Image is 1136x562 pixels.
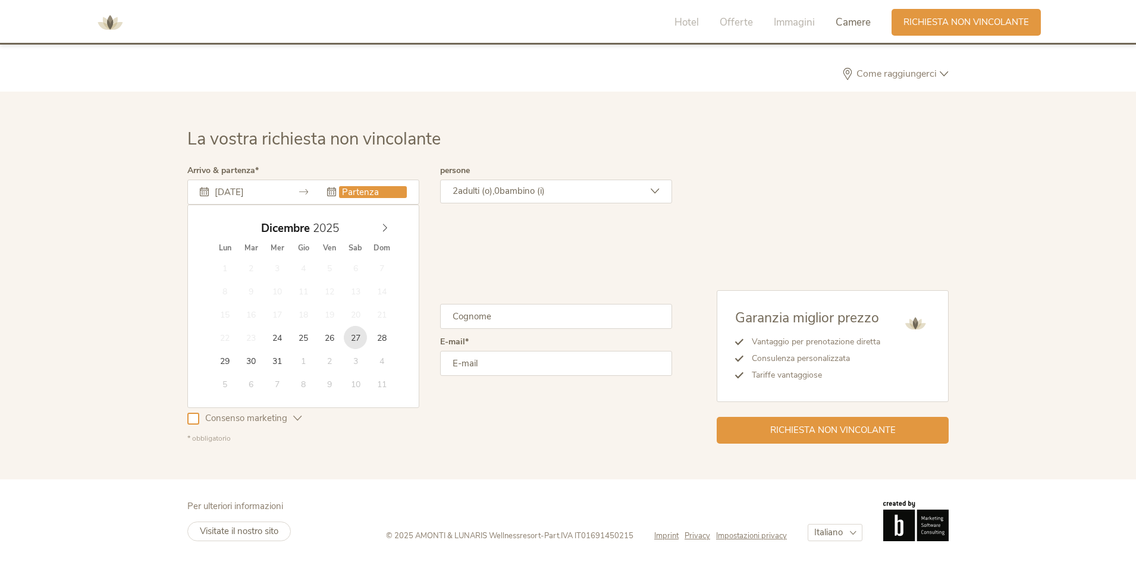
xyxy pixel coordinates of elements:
span: Offerte [720,15,753,29]
span: Gennaio 11, 2026 [370,372,393,395]
span: Dicembre 2, 2025 [240,256,263,280]
span: Camere [836,15,871,29]
span: Garanzia miglior prezzo [735,309,879,327]
span: Dicembre 28, 2025 [370,326,393,349]
span: Dicembre 17, 2025 [265,303,288,326]
a: AMONTI & LUNARIS Wellnessresort [92,18,128,26]
span: Gennaio 1, 2026 [291,349,315,372]
span: Gennaio 2, 2026 [318,349,341,372]
span: Dicembre 6, 2025 [344,256,367,280]
a: Visitate il nostro sito [187,522,291,541]
label: E-mail [440,338,469,346]
label: Arrivo & partenza [187,167,259,175]
span: Dicembre 26, 2025 [318,326,341,349]
a: Imprint [654,530,685,541]
span: Dicembre 3, 2025 [265,256,288,280]
span: Ven [316,244,343,252]
div: * obbligatorio [187,434,672,444]
span: Gennaio 9, 2026 [318,372,341,395]
img: Brandnamic GmbH | Leading Hospitality Solutions [883,501,949,541]
span: Dicembre 25, 2025 [291,326,315,349]
span: Dicembre 16, 2025 [240,303,263,326]
span: Dicembre [261,223,310,234]
span: Dicembre 22, 2025 [214,326,237,349]
span: Dicembre 11, 2025 [291,280,315,303]
span: adulti (o), [458,185,494,197]
span: Dicembre 27, 2025 [344,326,367,349]
span: Dicembre 5, 2025 [318,256,341,280]
span: Immagini [774,15,815,29]
span: Dicembre 1, 2025 [214,256,237,280]
span: Mer [264,244,290,252]
span: Dicembre 20, 2025 [344,303,367,326]
span: - [541,530,544,541]
span: Gennaio 7, 2026 [265,372,288,395]
span: Dicembre 10, 2025 [265,280,288,303]
span: Gennaio 6, 2026 [240,372,263,395]
span: Gennaio 10, 2026 [344,372,367,395]
a: Privacy [685,530,716,541]
span: Dicembre 24, 2025 [265,326,288,349]
span: Gennaio 8, 2026 [291,372,315,395]
span: Gio [290,244,316,252]
span: Dicembre 8, 2025 [214,280,237,303]
span: Per ulteriori informazioni [187,500,283,512]
img: AMONTI & LUNARIS Wellnessresort [92,5,128,40]
span: La vostra richiesta non vincolante [187,127,441,150]
span: Imprint [654,530,679,541]
span: Visitate il nostro sito [200,525,278,537]
input: Year [310,221,349,236]
span: Gennaio 3, 2026 [344,349,367,372]
span: Dicembre 15, 2025 [214,303,237,326]
a: Impostazioni privacy [716,530,787,541]
input: Arrivo [212,186,280,198]
label: persone [440,167,470,175]
span: Dicembre 29, 2025 [214,349,237,372]
span: bambino (i) [500,185,545,197]
span: Gennaio 4, 2026 [370,349,393,372]
span: Mar [238,244,264,252]
span: Dicembre 4, 2025 [291,256,315,280]
span: Richiesta non vincolante [903,16,1029,29]
input: Partenza [339,186,407,198]
span: Dicembre 31, 2025 [265,349,288,372]
span: Come raggiungerci [853,69,940,79]
span: Richiesta non vincolante [770,424,896,437]
li: Consulenza personalizzata [743,350,880,367]
span: © 2025 AMONTI & LUNARIS Wellnessresort [386,530,541,541]
span: Sab [343,244,369,252]
li: Tariffe vantaggiose [743,367,880,384]
span: Dicembre 18, 2025 [291,303,315,326]
span: Dicembre 23, 2025 [240,326,263,349]
input: E-mail [440,351,672,376]
span: Dicembre 7, 2025 [370,256,393,280]
span: 0 [494,185,500,197]
img: AMONTI & LUNARIS Wellnessresort [900,309,930,338]
span: Consenso marketing [199,412,293,425]
input: Cognome [440,304,672,329]
li: Vantaggio per prenotazione diretta [743,334,880,350]
span: Dicembre 13, 2025 [344,280,367,303]
span: Dom [369,244,395,252]
span: Privacy [685,530,710,541]
span: Dicembre 14, 2025 [370,280,393,303]
span: Dicembre 12, 2025 [318,280,341,303]
span: Hotel [674,15,699,29]
span: Lun [212,244,238,252]
span: Dicembre 9, 2025 [240,280,263,303]
span: Dicembre 30, 2025 [240,349,263,372]
span: Dicembre 19, 2025 [318,303,341,326]
span: Dicembre 21, 2025 [370,303,393,326]
span: Gennaio 5, 2026 [214,372,237,395]
span: Part.IVA IT01691450215 [544,530,633,541]
span: 2 [453,185,458,197]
